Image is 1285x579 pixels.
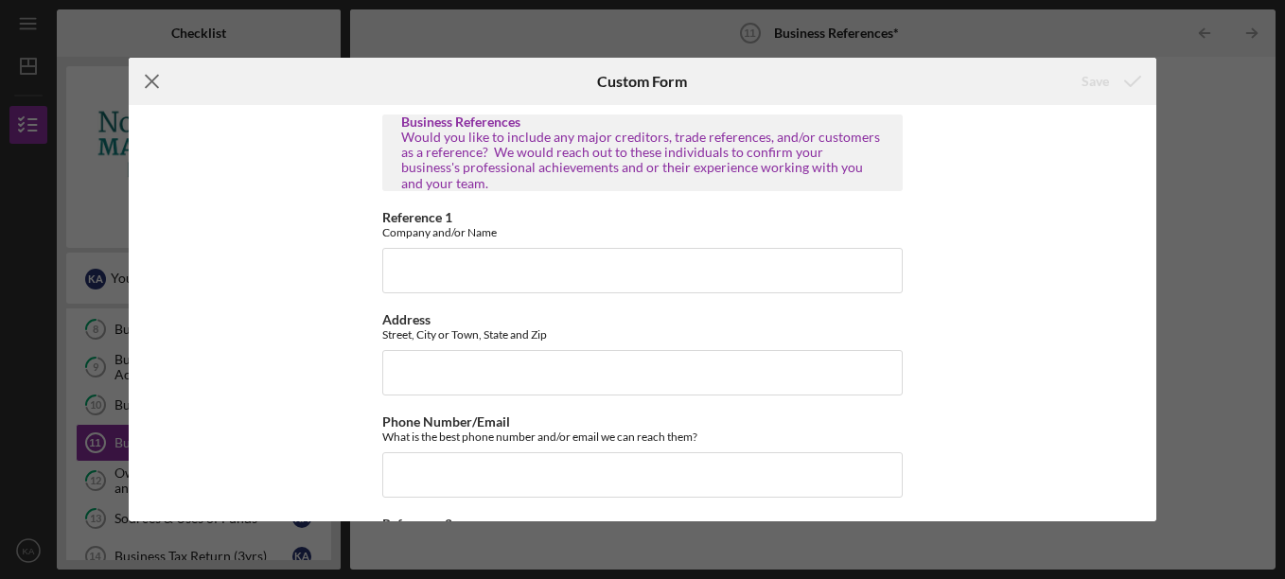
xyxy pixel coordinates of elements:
label: Reference 1 [382,209,452,225]
div: Business References [401,114,884,130]
div: Street, City or Town, State and Zip [382,327,903,342]
label: Reference 2 [382,516,452,532]
div: Company and/or Name [382,225,903,239]
label: Address [382,311,431,327]
h6: Custom Form [597,73,687,90]
div: Would you like to include any major creditors, trade references, and/or customers as a reference?... [401,130,884,190]
div: What is the best phone number and/or email we can reach them? [382,430,903,444]
label: Phone Number/Email [382,413,510,430]
button: Save [1063,62,1156,100]
div: Save [1082,62,1109,100]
